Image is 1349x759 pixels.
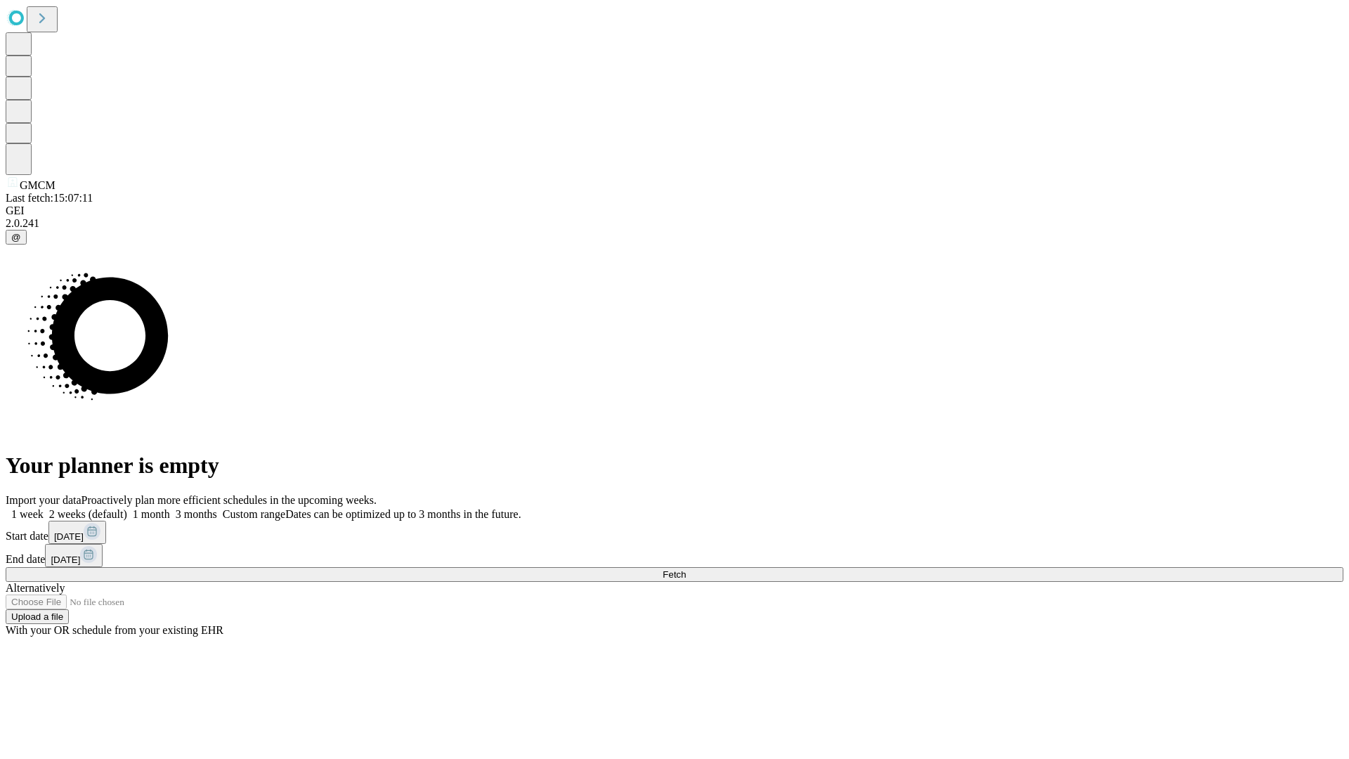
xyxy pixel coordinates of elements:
[49,508,127,520] span: 2 weeks (default)
[663,569,686,580] span: Fetch
[11,232,21,242] span: @
[11,508,44,520] span: 1 week
[82,494,377,506] span: Proactively plan more efficient schedules in the upcoming weeks.
[6,230,27,245] button: @
[6,453,1343,479] h1: Your planner is empty
[48,521,106,544] button: [DATE]
[223,508,285,520] span: Custom range
[6,521,1343,544] div: Start date
[6,567,1343,582] button: Fetch
[54,531,84,542] span: [DATE]
[6,205,1343,217] div: GEI
[176,508,217,520] span: 3 months
[20,179,56,191] span: GMCM
[285,508,521,520] span: Dates can be optimized up to 3 months in the future.
[6,217,1343,230] div: 2.0.241
[6,609,69,624] button: Upload a file
[45,544,103,567] button: [DATE]
[6,494,82,506] span: Import your data
[6,544,1343,567] div: End date
[6,192,93,204] span: Last fetch: 15:07:11
[6,624,223,636] span: With your OR schedule from your existing EHR
[133,508,170,520] span: 1 month
[6,582,65,594] span: Alternatively
[51,554,80,565] span: [DATE]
